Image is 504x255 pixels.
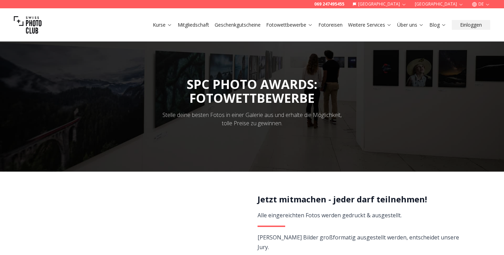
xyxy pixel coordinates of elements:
[215,21,261,28] a: Geschenkgutscheine
[14,11,41,39] img: Swiss photo club
[258,211,402,219] span: Alle eingereichten Fotos werden gedruckt & ausgestellt.
[212,20,263,30] button: Geschenkgutscheine
[187,91,317,105] div: FOTOWETTBEWERBE
[316,20,345,30] button: Fotoreisen
[153,21,172,28] a: Kurse
[150,20,175,30] button: Kurse
[187,76,317,105] span: SPC PHOTO AWARDS:
[314,1,344,7] a: 069 247495455
[175,20,212,30] button: Mitgliedschaft
[178,21,209,28] a: Mitgliedschaft
[258,194,460,205] h2: Jetzt mitmachen - jeder darf teilnehmen!
[263,20,316,30] button: Fotowettbewerbe
[158,111,346,127] div: Stelle deine besten Fotos in einer Galerie aus und erhalte die Möglichkeit, tolle Preise zu gewin...
[427,20,449,30] button: Blog
[452,20,490,30] button: Einloggen
[348,21,392,28] a: Weitere Services
[397,21,424,28] a: Über uns
[258,234,459,251] span: [PERSON_NAME] Bilder großformatig ausgestellt werden, entscheidet unsere Jury.
[394,20,427,30] button: Über uns
[266,21,313,28] a: Fotowettbewerbe
[429,21,446,28] a: Blog
[318,21,343,28] a: Fotoreisen
[345,20,394,30] button: Weitere Services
